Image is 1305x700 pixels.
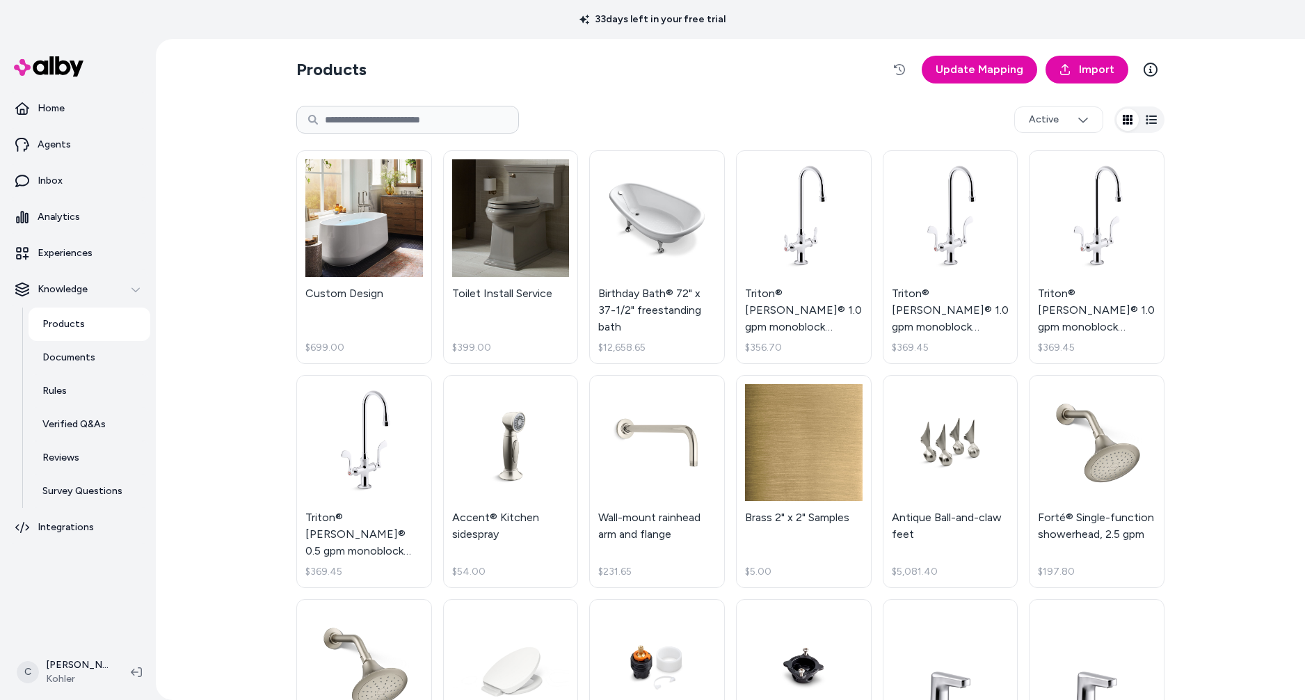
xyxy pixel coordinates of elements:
p: Agents [38,138,71,152]
a: Update Mapping [922,56,1037,83]
p: Knowledge [38,283,88,296]
a: Inbox [6,164,150,198]
p: 33 days left in your free trial [571,13,734,26]
span: Update Mapping [936,61,1023,78]
a: Custom DesignCustom Design$699.00 [296,150,432,364]
a: Brass 2" x 2" SamplesBrass 2" x 2" Samples$5.00 [736,375,872,589]
p: [PERSON_NAME] [46,658,109,672]
a: Rules [29,374,150,408]
p: Home [38,102,65,116]
a: Wall-mount rainhead arm and flangeWall-mount rainhead arm and flange$231.65 [589,375,725,589]
p: Reviews [42,451,79,465]
a: Triton® Bowe® 1.0 gpm monoblock gooseneck bathroom sink faucet with aerated flow and lever handle... [736,150,872,364]
img: alby Logo [14,56,83,77]
p: Rules [42,384,67,398]
a: Home [6,92,150,125]
a: Integrations [6,511,150,544]
a: Documents [29,341,150,374]
a: Verified Q&As [29,408,150,441]
h2: Products [296,58,367,81]
button: C[PERSON_NAME]Kohler [8,650,120,694]
a: Import [1046,56,1128,83]
p: Products [42,317,85,331]
p: Documents [42,351,95,365]
a: Birthday Bath® 72" x 37-1/2" freestanding bathBirthday Bath® 72" x 37-1/2" freestanding bath$12,6... [589,150,725,364]
p: Analytics [38,210,80,224]
a: Toilet Install ServiceToilet Install Service$399.00 [443,150,579,364]
p: Verified Q&As [42,417,106,431]
p: Experiences [38,246,93,260]
a: Reviews [29,441,150,475]
a: Accent® Kitchen sidesprayAccent® Kitchen sidespray$54.00 [443,375,579,589]
a: Triton® Bowe® 0.5 gpm monoblock gooseneck bathroom sink faucet with laminar flow and wristblade h... [296,375,432,589]
a: Forté® Single-function showerhead, 2.5 gpmForté® Single-function showerhead, 2.5 gpm$197.80 [1029,375,1164,589]
span: Kohler [46,672,109,686]
a: Antique Ball-and-claw feetAntique Ball-and-claw feet$5,081.40 [883,375,1018,589]
span: C [17,661,39,683]
a: Triton® Bowe® 1.0 gpm monoblock gooseneck bathroom sink faucet with aerated flow and wristblade h... [883,150,1018,364]
a: Products [29,308,150,341]
button: Active [1014,106,1103,133]
a: Analytics [6,200,150,234]
p: Inbox [38,174,63,188]
span: Import [1079,61,1114,78]
a: Agents [6,128,150,161]
a: Triton® Bowe® 1.0 gpm monoblock gooseneck bathroom sink faucet with laminar flow and wristblade h... [1029,150,1164,364]
a: Experiences [6,237,150,270]
button: Knowledge [6,273,150,306]
p: Integrations [38,520,94,534]
a: Survey Questions [29,475,150,508]
p: Survey Questions [42,484,122,498]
